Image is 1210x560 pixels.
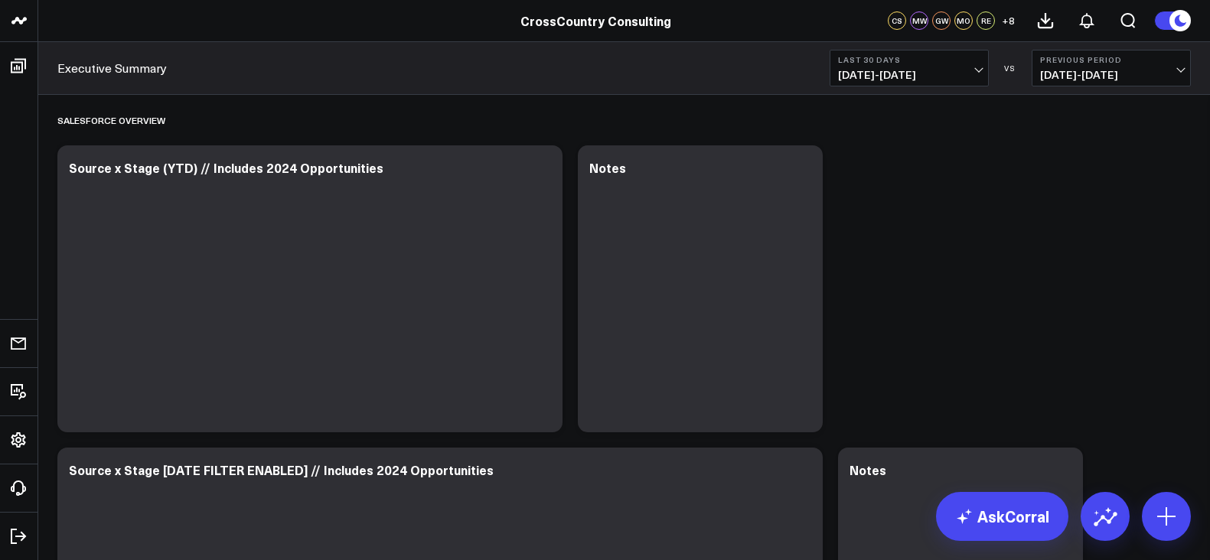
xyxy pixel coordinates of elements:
[1002,15,1015,26] span: + 8
[977,11,995,30] div: RE
[888,11,906,30] div: CS
[932,11,951,30] div: GW
[1040,69,1182,81] span: [DATE] - [DATE]
[838,69,980,81] span: [DATE] - [DATE]
[936,492,1068,541] a: AskCorral
[996,63,1024,73] div: VS
[910,11,928,30] div: MW
[520,12,671,29] a: CrossCountry Consulting
[830,50,989,86] button: Last 30 Days[DATE]-[DATE]
[1040,55,1182,64] b: Previous Period
[69,159,383,176] div: Source x Stage (YTD) // Includes 2024 Opportunities
[57,60,167,77] a: Executive Summary
[838,55,980,64] b: Last 30 Days
[57,103,165,138] div: Salesforce Overview
[999,11,1017,30] button: +8
[69,461,494,478] div: Source x Stage [DATE FILTER ENABLED] // Includes 2024 Opportunities
[954,11,973,30] div: MO
[1032,50,1191,86] button: Previous Period[DATE]-[DATE]
[589,159,626,176] div: Notes
[850,461,886,478] div: Notes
